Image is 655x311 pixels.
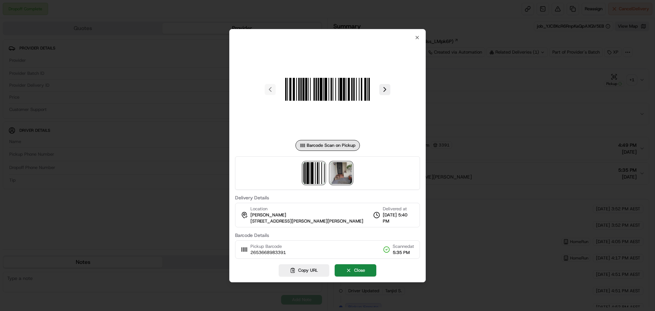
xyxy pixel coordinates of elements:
span: Pickup Barcode [250,243,286,250]
p: Welcome 👋 [7,27,124,38]
button: Start new chat [116,67,124,75]
div: 📗 [7,100,12,105]
img: photo_proof_of_delivery image [330,162,352,184]
button: Close [335,264,376,277]
input: Clear [18,44,113,51]
img: barcode_scan_on_pickup image [303,162,325,184]
span: [PERSON_NAME] [250,212,286,218]
span: Location [250,206,267,212]
span: Scanned at [393,243,414,250]
label: Delivery Details [235,195,420,200]
span: 5:35 PM [393,250,414,256]
span: API Documentation [64,99,110,106]
a: 💻API Documentation [55,96,112,109]
span: 2653668983391 [250,250,286,256]
span: Delivered at [383,206,414,212]
img: 1736555255976-a54dd68f-1ca7-489b-9aae-adbdc363a1c4 [7,65,19,77]
label: Barcode Details [235,233,420,238]
div: Barcode Scan on Pickup [295,140,360,151]
div: We're available if you need us! [23,72,86,77]
button: Copy URL [279,264,329,277]
span: Pylon [68,116,83,121]
span: [STREET_ADDRESS][PERSON_NAME][PERSON_NAME] [250,218,363,224]
img: barcode_scan_on_pickup image [278,40,377,139]
div: 💻 [58,100,63,105]
a: 📗Knowledge Base [4,96,55,109]
a: Powered byPylon [48,115,83,121]
span: [DATE] 5:40 PM [383,212,414,224]
img: Nash [7,7,20,20]
div: Start new chat [23,65,112,72]
span: Knowledge Base [14,99,52,106]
